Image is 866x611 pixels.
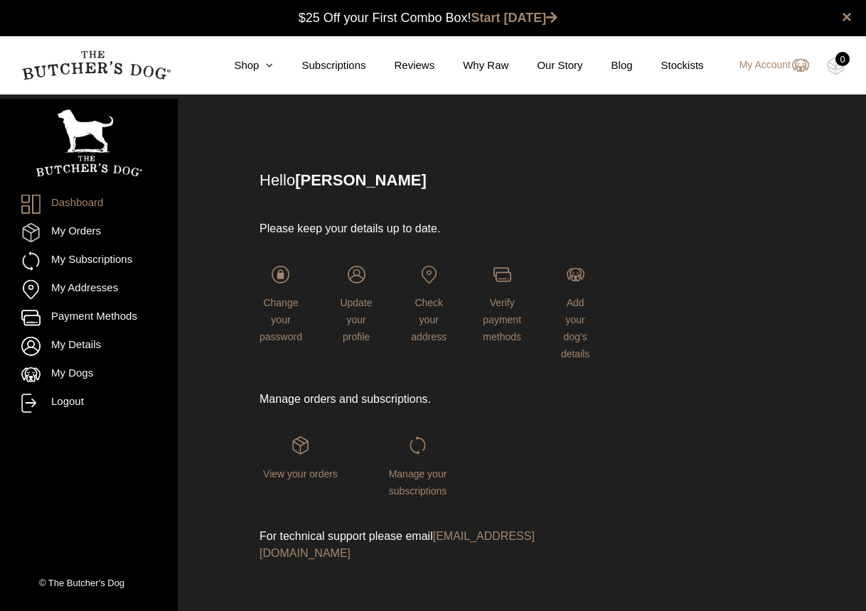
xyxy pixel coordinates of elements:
[21,394,156,413] a: Logout
[21,280,156,299] a: My Addresses
[377,436,459,496] a: Manage your subscriptions
[340,297,372,342] span: Update your profile
[21,365,156,384] a: My Dogs
[260,297,302,342] span: Change your password
[827,57,845,75] img: TBD_Cart-Empty.png
[420,266,438,283] img: login-TBD_Address.png
[389,468,447,497] span: Manage your subscriptions
[633,58,704,74] a: Stockists
[483,266,521,342] a: Verify payment methods
[36,109,142,177] img: TBD_Portrait_Logo_White.png
[263,468,338,480] span: View your orders
[411,297,447,342] span: Check your address
[260,436,341,479] a: View your orders
[835,52,850,66] div: 0
[583,58,633,74] a: Blog
[338,266,375,342] a: Update your profile
[260,528,594,562] p: For technical support please email
[366,58,435,74] a: Reviews
[272,266,289,283] img: login-TBD_Password.png
[348,266,365,283] img: login-TBD_Profile.png
[260,220,594,237] p: Please keep your details up to date.
[725,57,809,74] a: My Account
[409,436,427,454] img: login-TBD_Subscriptions.png
[292,436,309,454] img: login-TBD_Orders.png
[842,9,852,26] a: close
[410,266,447,342] a: Check your address
[557,266,594,359] a: Add your dog's details
[471,11,558,25] a: Start [DATE]
[260,266,302,342] a: Change your password
[260,391,594,408] p: Manage orders and subscriptions.
[483,297,521,342] span: Verify payment methods
[434,58,508,74] a: Why Raw
[567,266,584,283] img: login-TBD_Dog.png
[21,337,156,356] a: My Details
[260,168,793,192] p: Hello
[260,530,535,559] a: [EMAIL_ADDRESS][DOMAIN_NAME]
[21,223,156,242] a: My Orders
[493,266,511,283] img: login-TBD_Payments.png
[21,252,156,271] a: My Subscriptions
[561,297,589,359] span: Add your dog's details
[205,58,273,74] a: Shop
[21,195,156,214] a: Dashboard
[273,58,365,74] a: Subscriptions
[295,171,427,189] strong: [PERSON_NAME]
[21,308,156,328] a: Payment Methods
[508,58,582,74] a: Our Story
